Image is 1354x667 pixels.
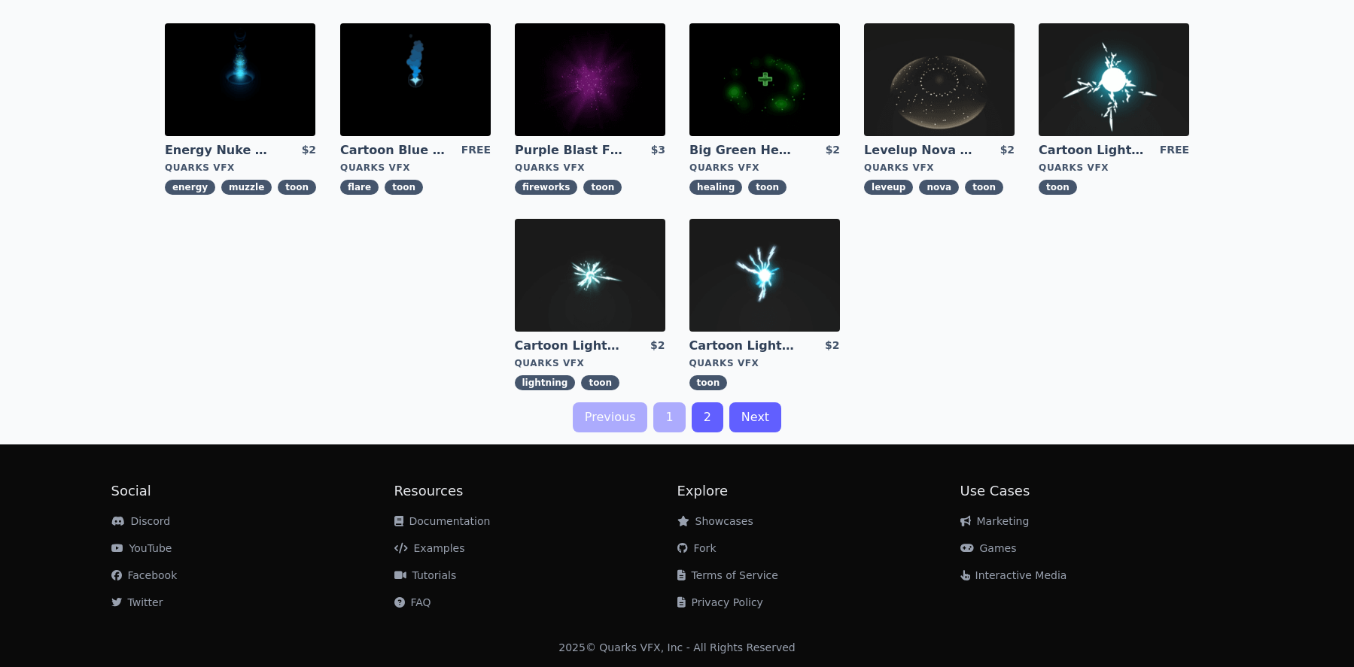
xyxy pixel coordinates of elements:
[1039,142,1147,159] a: Cartoon Lightning Ball
[221,180,272,195] span: muzzle
[515,219,665,332] img: imgAlt
[515,23,665,136] img: imgAlt
[573,402,648,432] a: Previous
[825,338,839,354] div: $2
[689,219,840,332] img: imgAlt
[165,180,215,195] span: energy
[394,542,465,554] a: Examples
[864,162,1015,174] div: Quarks VFX
[864,142,972,159] a: Levelup Nova Effect
[394,596,431,608] a: FAQ
[689,142,798,159] a: Big Green Healing Effect
[111,542,172,554] a: YouTube
[748,180,787,195] span: toon
[515,162,665,174] div: Quarks VFX
[340,180,379,195] span: flare
[689,180,742,195] span: healing
[165,142,273,159] a: Energy Nuke Muzzle Flash
[581,375,619,390] span: toon
[919,180,959,195] span: nova
[864,180,913,195] span: leveup
[1000,142,1015,159] div: $2
[960,569,1067,581] a: Interactive Media
[653,402,685,432] a: 1
[515,142,623,159] a: Purple Blast Fireworks
[960,542,1017,554] a: Games
[340,23,491,136] img: imgAlt
[340,162,491,174] div: Quarks VFX
[515,180,577,195] span: fireworks
[165,23,315,136] img: imgAlt
[1039,180,1077,195] span: toon
[729,402,781,432] a: Next
[826,142,840,159] div: $2
[1039,162,1189,174] div: Quarks VFX
[1039,23,1189,136] img: imgAlt
[689,338,798,354] a: Cartoon Lightning Ball with Bloom
[111,569,178,581] a: Facebook
[111,596,163,608] a: Twitter
[965,180,1003,195] span: toon
[651,142,665,159] div: $3
[558,640,796,655] div: 2025 © Quarks VFX, Inc - All Rights Reserved
[394,481,677,502] h2: Resources
[111,481,394,502] h2: Social
[515,375,576,390] span: lightning
[461,142,491,159] div: FREE
[864,23,1015,136] img: imgAlt
[515,357,665,369] div: Quarks VFX
[302,142,316,159] div: $2
[650,338,665,354] div: $2
[689,357,840,369] div: Quarks VFX
[1160,142,1189,159] div: FREE
[340,142,449,159] a: Cartoon Blue Flare
[689,23,840,136] img: imgAlt
[111,515,171,527] a: Discord
[677,481,960,502] h2: Explore
[165,162,316,174] div: Quarks VFX
[689,162,840,174] div: Quarks VFX
[394,569,457,581] a: Tutorials
[677,569,778,581] a: Terms of Service
[385,180,423,195] span: toon
[692,402,723,432] a: 2
[689,375,728,390] span: toon
[960,481,1243,502] h2: Use Cases
[278,180,316,195] span: toon
[677,542,717,554] a: Fork
[515,338,623,354] a: Cartoon Lightning Ball Explosion
[394,515,491,527] a: Documentation
[677,515,753,527] a: Showcases
[960,515,1030,527] a: Marketing
[677,596,763,608] a: Privacy Policy
[583,180,622,195] span: toon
